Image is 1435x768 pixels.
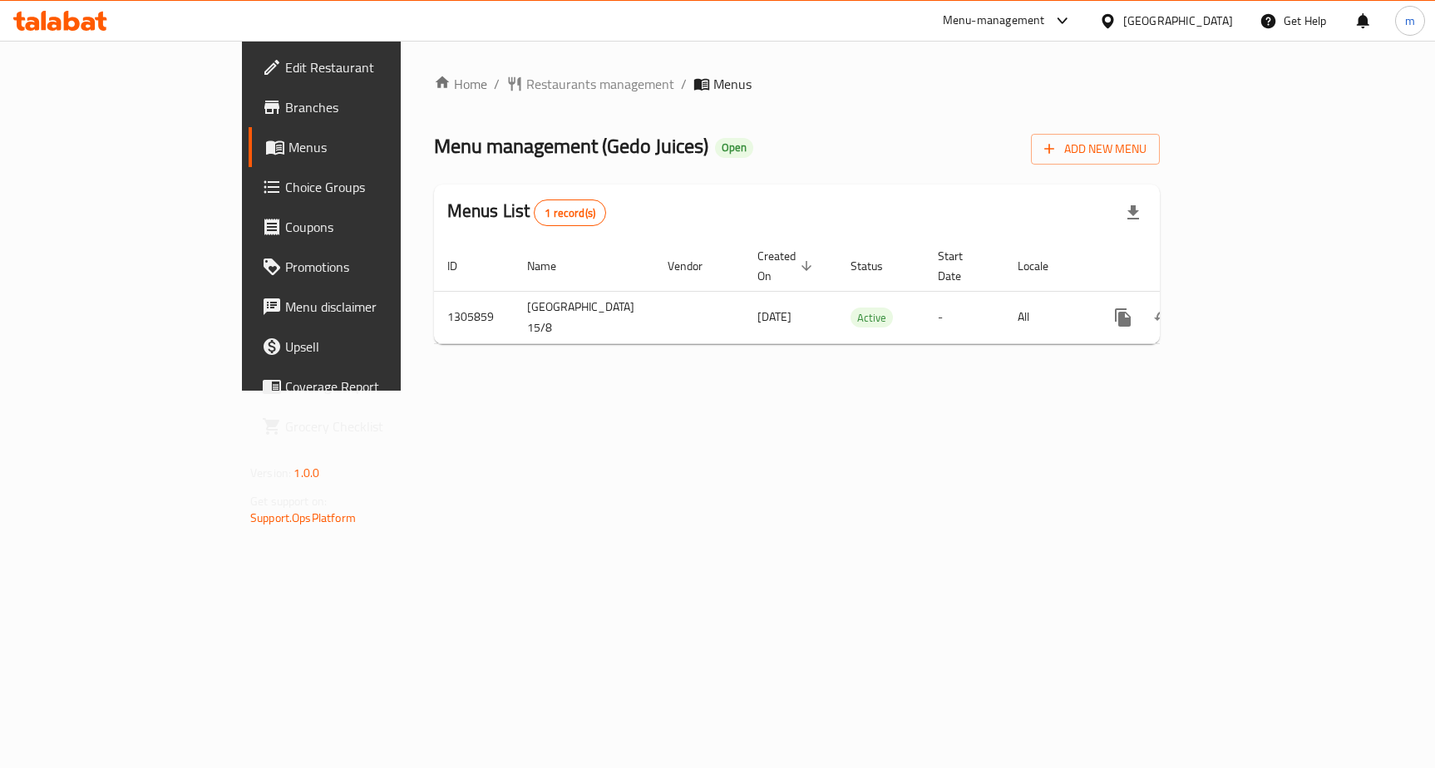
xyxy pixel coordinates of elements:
[668,256,724,276] span: Vendor
[250,490,327,512] span: Get support on:
[757,306,791,327] span: [DATE]
[938,246,984,286] span: Start Date
[1018,256,1070,276] span: Locale
[514,291,654,343] td: [GEOGRAPHIC_DATA] 15/8
[293,462,319,484] span: 1.0.0
[434,127,708,165] span: Menu management ( Gedo Juices )
[285,337,468,357] span: Upsell
[434,74,1160,94] nav: breadcrumb
[526,74,674,94] span: Restaurants management
[285,97,468,117] span: Branches
[249,406,481,446] a: Grocery Checklist
[285,177,468,197] span: Choice Groups
[1044,139,1147,160] span: Add New Menu
[1123,12,1233,30] div: [GEOGRAPHIC_DATA]
[434,241,1276,344] table: enhanced table
[681,74,687,94] li: /
[534,199,606,226] div: Total records count
[851,308,893,327] span: Active
[527,256,578,276] span: Name
[925,291,1004,343] td: -
[250,507,356,529] a: Support.OpsPlatform
[1405,12,1415,30] span: m
[535,205,605,221] span: 1 record(s)
[285,416,468,436] span: Grocery Checklist
[1090,241,1276,292] th: Actions
[249,47,481,87] a: Edit Restaurant
[506,74,674,94] a: Restaurants management
[285,257,468,277] span: Promotions
[1113,193,1153,233] div: Export file
[249,167,481,207] a: Choice Groups
[715,138,753,158] div: Open
[288,137,468,157] span: Menus
[447,256,479,276] span: ID
[943,11,1045,31] div: Menu-management
[285,57,468,77] span: Edit Restaurant
[249,247,481,287] a: Promotions
[494,74,500,94] li: /
[713,74,752,94] span: Menus
[249,127,481,167] a: Menus
[715,140,753,155] span: Open
[447,199,606,226] h2: Menus List
[249,367,481,406] a: Coverage Report
[249,287,481,327] a: Menu disclaimer
[757,246,817,286] span: Created On
[285,377,468,396] span: Coverage Report
[1004,291,1090,343] td: All
[249,207,481,247] a: Coupons
[285,297,468,317] span: Menu disclaimer
[285,217,468,237] span: Coupons
[250,462,291,484] span: Version:
[1031,134,1160,165] button: Add New Menu
[851,256,905,276] span: Status
[249,327,481,367] a: Upsell
[1103,298,1143,337] button: more
[249,87,481,127] a: Branches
